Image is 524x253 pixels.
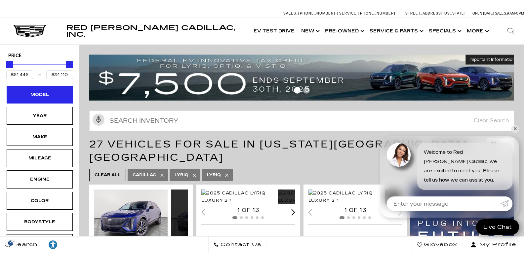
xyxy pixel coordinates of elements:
[201,190,275,204] div: 1 / 2
[507,11,524,16] span: 9 AM-6 PM
[89,138,471,163] span: 27 Vehicles for Sale in [US_STATE][GEOGRAPHIC_DATA], [GEOGRAPHIC_DATA]
[7,86,73,104] div: ModelModel
[201,190,275,204] img: 2025 Cadillac LYRIQ Luxury 2 1
[425,18,464,44] a: Specials
[480,223,515,231] span: Live Chat
[422,240,457,249] span: Glovebox
[3,239,19,246] section: Click to Open Cookie Consent Modal
[339,11,357,16] span: Service:
[298,18,322,44] a: New
[7,234,73,252] div: TrimTrim
[6,70,33,79] input: Minimum
[23,197,56,204] div: Color
[283,12,337,15] a: Sales: [PHONE_NUMBER]
[7,213,73,231] div: BodystyleBodystyle
[7,170,73,188] div: EngineEngine
[464,18,491,44] button: More
[308,190,382,204] div: 1 / 2
[298,11,335,16] span: [PHONE_NUMBER]
[43,240,63,250] div: Explore your accessibility options
[89,55,519,101] img: vrp-tax-ending-august-version
[23,218,56,226] div: Bodystyle
[417,143,512,190] div: Welcome to Red [PERSON_NAME] Cadillac, we are excited to meet you! Please tell us how we can assi...
[469,57,515,62] span: Important Information
[337,12,397,15] a: Service: [PHONE_NUMBER]
[501,196,512,211] a: Submit
[66,24,244,38] a: Red [PERSON_NAME] Cadillac, Inc.
[387,196,501,211] input: Enter your message
[89,110,514,131] input: Search Inventory
[7,128,73,146] div: MakeMake
[133,171,156,179] span: Cadillac
[3,239,19,246] img: Opt-Out Icon
[308,207,402,214] div: 1 of 13
[465,55,519,64] button: Important Information
[366,18,425,44] a: Service & Parts
[477,240,516,249] span: My Profile
[412,236,463,253] a: Glovebox
[303,87,310,94] span: Go to slide 2
[66,61,73,68] div: Maximum Price
[278,190,351,204] div: 2 / 2
[495,11,507,16] span: Sales:
[283,11,297,16] span: Sales:
[250,18,298,44] a: EV Test Drive
[13,25,46,37] img: Cadillac Dark Logo with Cadillac White Text
[322,18,366,44] a: Pre-Owned
[23,176,56,183] div: Engine
[46,70,73,79] input: Maximum
[95,171,121,179] span: Clear All
[23,133,56,141] div: Make
[291,209,295,215] div: Next slide
[23,154,56,162] div: Mileage
[463,236,524,253] button: Open user profile menu
[175,171,188,179] span: Lyriq
[358,11,395,16] span: [PHONE_NUMBER]
[208,236,267,253] a: Contact Us
[7,192,73,210] div: ColorColor
[308,190,382,204] img: 2025 Cadillac LYRIQ Luxury 2 1
[43,236,63,253] a: Explore your accessibility options
[94,190,168,245] div: 1 / 2
[6,61,13,68] div: Minimum Price
[7,149,73,167] div: MileageMileage
[7,107,73,125] div: YearYear
[66,24,235,38] span: Red [PERSON_NAME] Cadillac, Inc.
[6,59,73,79] div: Price
[171,190,244,245] div: 2 / 2
[294,87,301,94] span: Go to slide 1
[476,219,519,235] a: Live Chat
[23,91,56,98] div: Model
[94,190,168,245] img: 2025 Cadillac LYRIQ Sport 1 1
[404,11,466,16] a: [STREET_ADDRESS][US_STATE]
[219,240,262,249] span: Contact Us
[10,240,38,249] span: Search
[201,207,295,214] div: 1 of 13
[498,18,524,44] div: Search
[472,11,494,16] span: Open [DATE]
[93,114,104,126] svg: Click to toggle on voice search
[207,171,221,179] span: LYRIQ
[387,143,411,167] img: Agent profile photo
[8,53,71,59] h5: Price
[23,112,56,119] div: Year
